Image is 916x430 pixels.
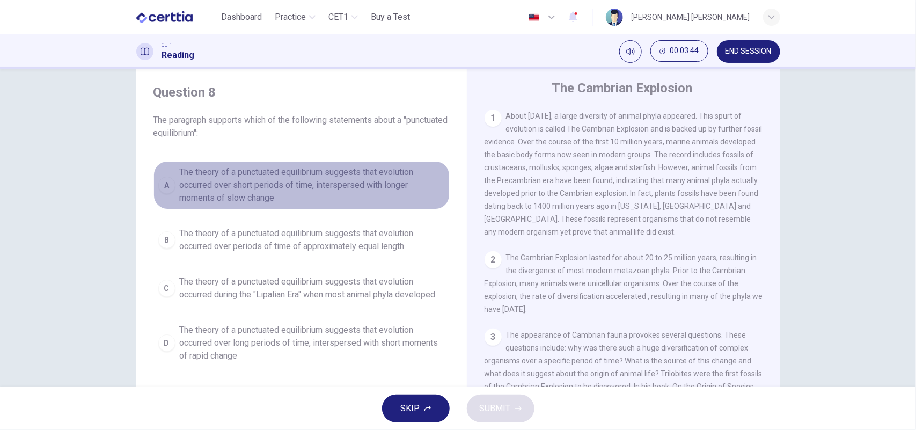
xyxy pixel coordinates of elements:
[180,324,445,362] span: The theory of a punctuated equilibrium suggests that evolution occurred over long periods of time...
[153,84,450,101] h4: Question 8
[485,329,502,346] div: 3
[275,11,306,24] span: Practice
[485,331,763,417] span: The appearance of Cambrian fauna provokes several questions. These questions include: why was the...
[485,112,763,236] span: About [DATE], a large diversity of animal phyla appeared. This spurt of evolution is called The C...
[180,275,445,301] span: The theory of a punctuated equilibrium suggests that evolution occurred during the "Lipalian Era"...
[180,227,445,253] span: The theory of a punctuated equilibrium suggests that evolution occurred over periods of time of a...
[485,251,502,268] div: 2
[153,114,450,140] span: The paragraph supports which of the following statements about a "punctuated equilibrium":
[158,177,175,194] div: A
[717,40,780,63] button: END SESSION
[726,47,772,56] span: END SESSION
[136,6,193,28] img: CERTTIA logo
[619,40,642,63] div: Mute
[153,222,450,258] button: BThe theory of a punctuated equilibrium suggests that evolution occurred over periods of time of ...
[158,231,175,249] div: B
[367,8,414,27] button: Buy a Test
[217,8,266,27] button: Dashboard
[632,11,750,24] div: [PERSON_NAME] [PERSON_NAME]
[382,395,450,422] button: SKIP
[670,47,699,55] span: 00:03:44
[153,161,450,209] button: AThe theory of a punctuated equilibrium suggests that evolution occurred over short periods of ti...
[162,41,173,49] span: CET1
[162,49,195,62] h1: Reading
[153,319,450,367] button: DThe theory of a punctuated equilibrium suggests that evolution occurred over long periods of tim...
[371,11,410,24] span: Buy a Test
[180,166,445,205] span: The theory of a punctuated equilibrium suggests that evolution occurred over short periods of tim...
[527,13,541,21] img: en
[270,8,320,27] button: Practice
[650,40,708,62] button: 00:03:44
[153,271,450,306] button: CThe theory of a punctuated equilibrium suggests that evolution occurred during the "Lipalian Era...
[485,253,763,314] span: The Cambrian Explosion lasted for about 20 to 25 million years, resulting in the divergence of mo...
[328,11,348,24] span: CET1
[324,8,362,27] button: CET1
[158,334,175,352] div: D
[650,40,708,63] div: Hide
[221,11,262,24] span: Dashboard
[158,280,175,297] div: C
[136,6,217,28] a: CERTTIA logo
[485,110,502,127] div: 1
[401,401,420,416] span: SKIP
[606,9,623,26] img: Profile picture
[552,79,693,97] h4: The Cambrian Explosion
